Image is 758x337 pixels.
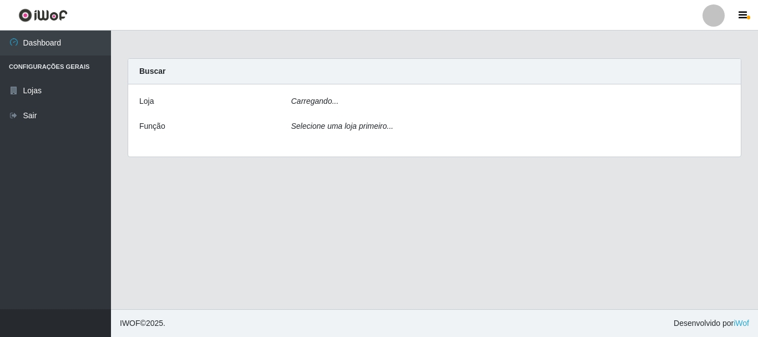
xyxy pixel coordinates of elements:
[139,95,154,107] label: Loja
[139,67,165,76] strong: Buscar
[674,318,749,329] span: Desenvolvido por
[18,8,68,22] img: CoreUI Logo
[291,97,339,105] i: Carregando...
[120,319,140,328] span: IWOF
[139,120,165,132] label: Função
[734,319,749,328] a: iWof
[291,122,393,130] i: Selecione uma loja primeiro...
[120,318,165,329] span: © 2025 .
